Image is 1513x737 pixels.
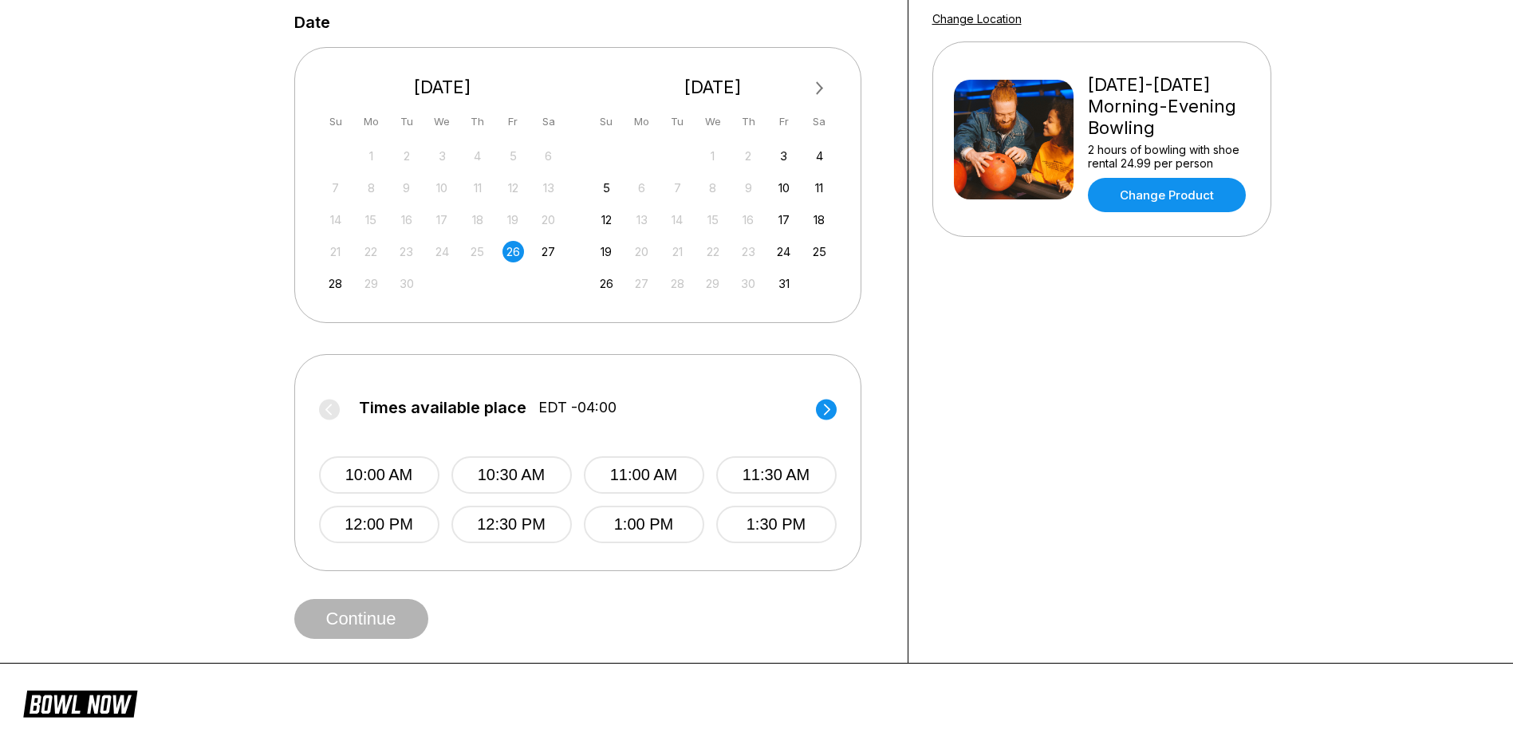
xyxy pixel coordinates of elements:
div: Th [467,111,488,132]
div: Choose Saturday, October 25th, 2025 [809,241,830,262]
div: Sa [809,111,830,132]
div: Choose Saturday, October 18th, 2025 [809,209,830,231]
div: 2 hours of bowling with shoe rental 24.99 per person [1088,143,1250,170]
button: 12:30 PM [451,506,572,543]
div: Not available Tuesday, September 16th, 2025 [396,209,417,231]
div: Not available Wednesday, September 17th, 2025 [431,209,453,231]
button: Next Month [807,76,833,101]
div: Not available Thursday, October 23rd, 2025 [738,241,759,262]
div: Not available Wednesday, October 15th, 2025 [702,209,723,231]
div: Not available Wednesday, September 3rd, 2025 [431,145,453,167]
div: We [702,111,723,132]
div: Not available Wednesday, October 29th, 2025 [702,273,723,294]
div: Choose Friday, October 10th, 2025 [773,177,794,199]
div: Not available Sunday, September 7th, 2025 [325,177,346,199]
div: Not available Thursday, October 9th, 2025 [738,177,759,199]
div: Fr [502,111,524,132]
div: Tu [667,111,688,132]
button: 10:30 AM [451,456,572,494]
span: EDT -04:00 [538,399,617,416]
button: 1:30 PM [716,506,837,543]
div: Choose Sunday, October 19th, 2025 [596,241,617,262]
div: Not available Wednesday, October 8th, 2025 [702,177,723,199]
div: Not available Thursday, October 16th, 2025 [738,209,759,231]
div: Su [596,111,617,132]
span: Times available place [359,399,526,416]
a: Change Location [932,12,1022,26]
div: Not available Thursday, October 30th, 2025 [738,273,759,294]
div: Not available Saturday, September 13th, 2025 [538,177,559,199]
div: Not available Monday, October 13th, 2025 [631,209,652,231]
div: Not available Monday, October 6th, 2025 [631,177,652,199]
div: Not available Wednesday, October 22nd, 2025 [702,241,723,262]
div: Not available Thursday, September 18th, 2025 [467,209,488,231]
button: 11:00 AM [584,456,704,494]
div: [DATE] [319,77,566,98]
div: Not available Monday, October 27th, 2025 [631,273,652,294]
div: Choose Sunday, October 26th, 2025 [596,273,617,294]
div: Choose Saturday, October 11th, 2025 [809,177,830,199]
div: Choose Saturday, September 27th, 2025 [538,241,559,262]
div: Choose Sunday, October 12th, 2025 [596,209,617,231]
div: Not available Monday, September 1st, 2025 [361,145,382,167]
div: Choose Friday, September 26th, 2025 [502,241,524,262]
div: Not available Thursday, October 2nd, 2025 [738,145,759,167]
div: Not available Monday, September 8th, 2025 [361,177,382,199]
div: Not available Tuesday, October 28th, 2025 [667,273,688,294]
div: Not available Tuesday, September 23rd, 2025 [396,241,417,262]
a: Change Product [1088,178,1246,212]
div: Mo [361,111,382,132]
div: Sa [538,111,559,132]
div: Not available Thursday, September 11th, 2025 [467,177,488,199]
div: Not available Monday, September 29th, 2025 [361,273,382,294]
div: Tu [396,111,417,132]
label: Date [294,14,330,31]
button: 10:00 AM [319,456,439,494]
div: month 2025-09 [323,144,562,294]
button: 1:00 PM [584,506,704,543]
div: Choose Friday, October 24th, 2025 [773,241,794,262]
div: We [431,111,453,132]
div: Not available Tuesday, October 7th, 2025 [667,177,688,199]
button: 12:00 PM [319,506,439,543]
div: Choose Saturday, October 4th, 2025 [809,145,830,167]
div: Fr [773,111,794,132]
div: Not available Thursday, September 4th, 2025 [467,145,488,167]
div: Not available Friday, September 12th, 2025 [502,177,524,199]
div: Not available Sunday, September 14th, 2025 [325,209,346,231]
div: Not available Friday, September 19th, 2025 [502,209,524,231]
div: Not available Tuesday, October 14th, 2025 [667,209,688,231]
button: 11:30 AM [716,456,837,494]
div: Not available Sunday, September 21st, 2025 [325,241,346,262]
div: Not available Tuesday, September 2nd, 2025 [396,145,417,167]
div: Not available Tuesday, September 30th, 2025 [396,273,417,294]
div: Choose Friday, October 17th, 2025 [773,209,794,231]
div: Not available Friday, September 5th, 2025 [502,145,524,167]
div: Not available Monday, September 15th, 2025 [361,209,382,231]
div: Not available Monday, September 22nd, 2025 [361,241,382,262]
div: Not available Saturday, September 6th, 2025 [538,145,559,167]
div: Choose Friday, October 31st, 2025 [773,273,794,294]
div: Th [738,111,759,132]
div: Mo [631,111,652,132]
div: Not available Tuesday, October 21st, 2025 [667,241,688,262]
div: Not available Thursday, September 25th, 2025 [467,241,488,262]
div: Choose Sunday, September 28th, 2025 [325,273,346,294]
div: Not available Monday, October 20th, 2025 [631,241,652,262]
div: Choose Sunday, October 5th, 2025 [596,177,617,199]
div: Not available Wednesday, October 1st, 2025 [702,145,723,167]
div: Not available Tuesday, September 9th, 2025 [396,177,417,199]
div: Choose Friday, October 3rd, 2025 [773,145,794,167]
div: [DATE] [589,77,837,98]
div: Not available Wednesday, September 10th, 2025 [431,177,453,199]
img: Friday-Sunday Morning-Evening Bowling [954,80,1074,199]
div: Not available Saturday, September 20th, 2025 [538,209,559,231]
div: Su [325,111,346,132]
div: [DATE]-[DATE] Morning-Evening Bowling [1088,74,1250,139]
div: month 2025-10 [593,144,833,294]
div: Not available Wednesday, September 24th, 2025 [431,241,453,262]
